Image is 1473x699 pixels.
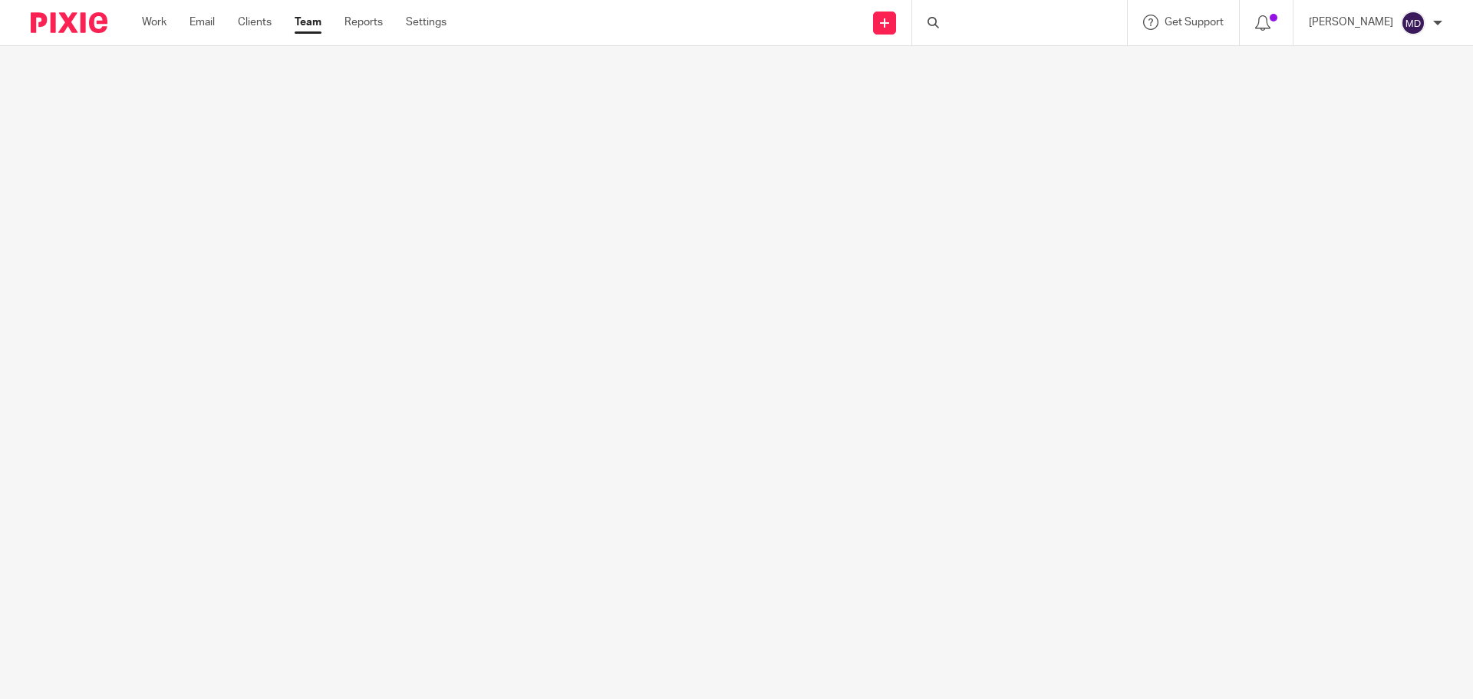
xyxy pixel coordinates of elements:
span: Get Support [1165,17,1224,28]
p: [PERSON_NAME] [1309,15,1393,30]
a: Reports [344,15,383,30]
a: Team [295,15,321,30]
img: svg%3E [1401,11,1425,35]
img: Pixie [31,12,107,33]
a: Settings [406,15,447,30]
a: Email [189,15,215,30]
a: Clients [238,15,272,30]
a: Work [142,15,166,30]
